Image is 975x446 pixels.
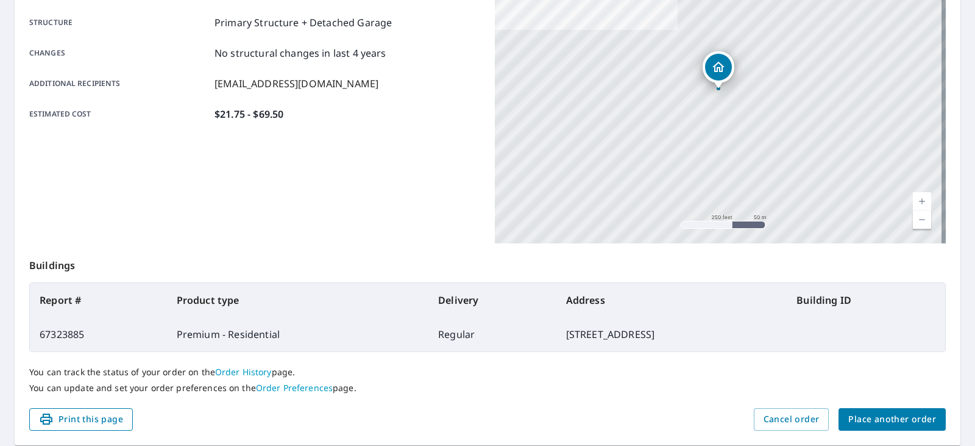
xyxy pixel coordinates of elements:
p: Estimated cost [29,107,210,121]
p: You can track the status of your order on the page. [29,367,946,378]
td: [STREET_ADDRESS] [556,317,787,351]
p: Primary Structure + Detached Garage [214,15,392,30]
a: Current Level 17, Zoom In [913,192,931,210]
button: Print this page [29,408,133,431]
td: Regular [428,317,556,351]
p: Buildings [29,243,946,282]
th: Report # [30,283,167,317]
p: [EMAIL_ADDRESS][DOMAIN_NAME] [214,76,378,91]
th: Delivery [428,283,556,317]
div: Dropped pin, building 1, Residential property, 10838 Rampart Ln Littleton, CO 80125 [703,51,734,89]
button: Place another order [838,408,946,431]
td: Premium - Residential [167,317,429,351]
p: Changes [29,46,210,60]
p: You can update and set your order preferences on the page. [29,383,946,394]
span: Cancel order [764,412,820,427]
p: $21.75 - $69.50 [214,107,283,121]
a: Order Preferences [256,382,333,394]
th: Building ID [787,283,945,317]
span: Print this page [39,412,123,427]
th: Product type [167,283,429,317]
a: Order History [215,366,272,378]
p: Additional recipients [29,76,210,91]
button: Cancel order [754,408,829,431]
span: Place another order [848,412,936,427]
td: 67323885 [30,317,167,351]
p: Structure [29,15,210,30]
p: No structural changes in last 4 years [214,46,386,60]
a: Current Level 17, Zoom Out [913,210,931,229]
th: Address [556,283,787,317]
